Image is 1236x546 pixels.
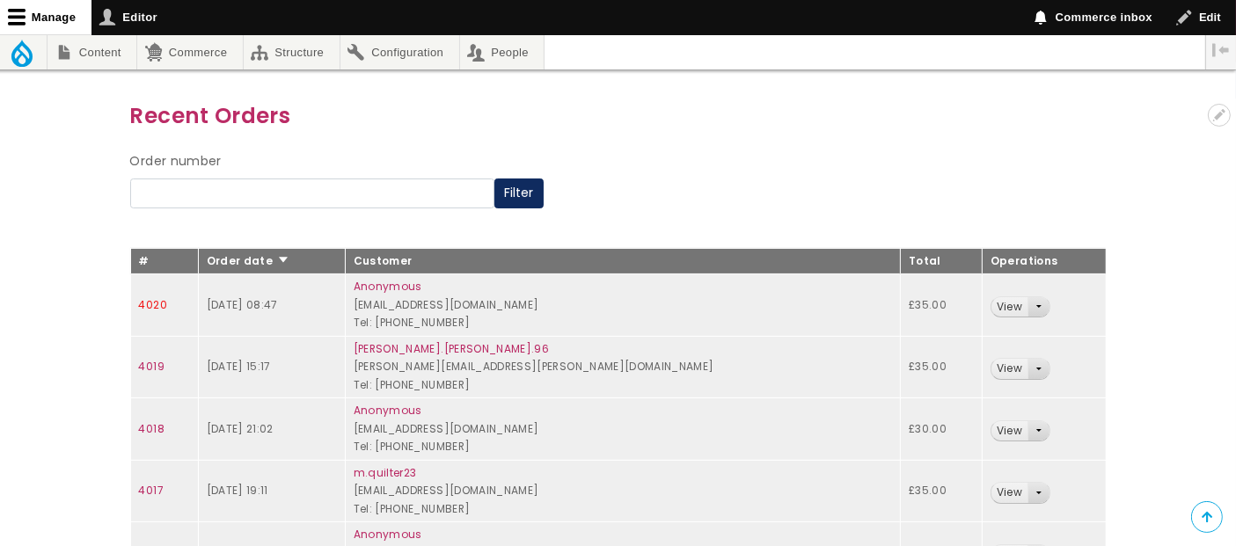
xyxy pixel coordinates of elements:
[207,253,290,268] a: Order date
[345,398,900,461] td: [EMAIL_ADDRESS][DOMAIN_NAME] Tel: [PHONE_NUMBER]
[901,336,983,398] td: £35.00
[991,359,1028,379] a: View
[345,248,900,274] th: Customer
[982,248,1106,274] th: Operations
[207,297,278,312] time: [DATE] 08:47
[901,274,983,337] td: £35.00
[130,151,222,172] label: Order number
[991,421,1028,441] a: View
[207,421,274,436] time: [DATE] 21:02
[991,297,1028,317] a: View
[139,297,167,312] a: 4020
[460,35,545,69] a: People
[207,483,268,498] time: [DATE] 19:11
[345,460,900,522] td: [EMAIL_ADDRESS][DOMAIN_NAME] Tel: [PHONE_NUMBER]
[991,483,1028,503] a: View
[207,359,271,374] time: [DATE] 15:17
[494,178,544,208] button: Filter
[139,359,165,374] a: 4019
[901,460,983,522] td: £35.00
[354,279,422,294] a: Anonymous
[345,336,900,398] td: [PERSON_NAME][EMAIL_ADDRESS][PERSON_NAME][DOMAIN_NAME] Tel: [PHONE_NUMBER]
[48,35,136,69] a: Content
[354,465,417,480] a: m.quilter23
[130,248,198,274] th: #
[1206,35,1236,65] button: Vertical orientation
[1208,104,1231,127] button: Open configuration options
[901,248,983,274] th: Total
[139,421,165,436] a: 4018
[901,398,983,461] td: £30.00
[130,98,1107,133] h3: Recent Orders
[345,274,900,337] td: [EMAIL_ADDRESS][DOMAIN_NAME] Tel: [PHONE_NUMBER]
[354,527,422,542] a: Anonymous
[354,403,422,418] a: Anonymous
[139,483,164,498] a: 4017
[354,341,550,356] a: [PERSON_NAME].[PERSON_NAME].96
[244,35,340,69] a: Structure
[340,35,459,69] a: Configuration
[137,35,242,69] a: Commerce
